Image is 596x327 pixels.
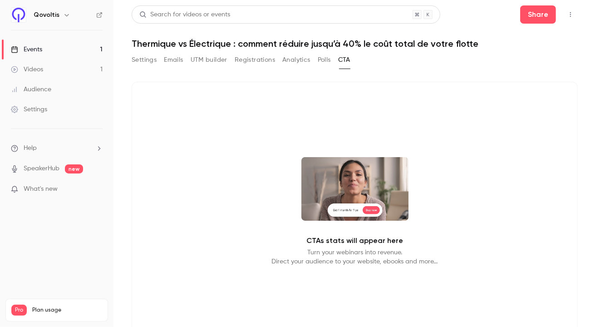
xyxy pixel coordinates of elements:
[24,164,59,173] a: SpeakerHub
[11,305,27,316] span: Pro
[520,5,556,24] button: Share
[65,164,83,173] span: new
[24,184,58,194] span: What's new
[132,53,157,67] button: Settings
[272,248,438,266] p: Turn your webinars into revenue. Direct your audience to your website, ebooks and more...
[11,65,43,74] div: Videos
[191,53,227,67] button: UTM builder
[11,8,26,22] img: Qovoltis
[24,144,37,153] span: Help
[11,45,42,54] div: Events
[164,53,183,67] button: Emails
[32,307,102,314] span: Plan usage
[34,10,59,20] h6: Qovoltis
[282,53,310,67] button: Analytics
[11,144,103,153] li: help-dropdown-opener
[235,53,275,67] button: Registrations
[11,85,51,94] div: Audience
[318,53,331,67] button: Polls
[132,38,578,49] h1: Thermique vs Électrique : comment réduire jusqu’à 40% le coût total de votre flotte
[338,53,350,67] button: CTA
[11,105,47,114] div: Settings
[139,10,230,20] div: Search for videos or events
[306,235,403,246] p: CTAs stats will appear here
